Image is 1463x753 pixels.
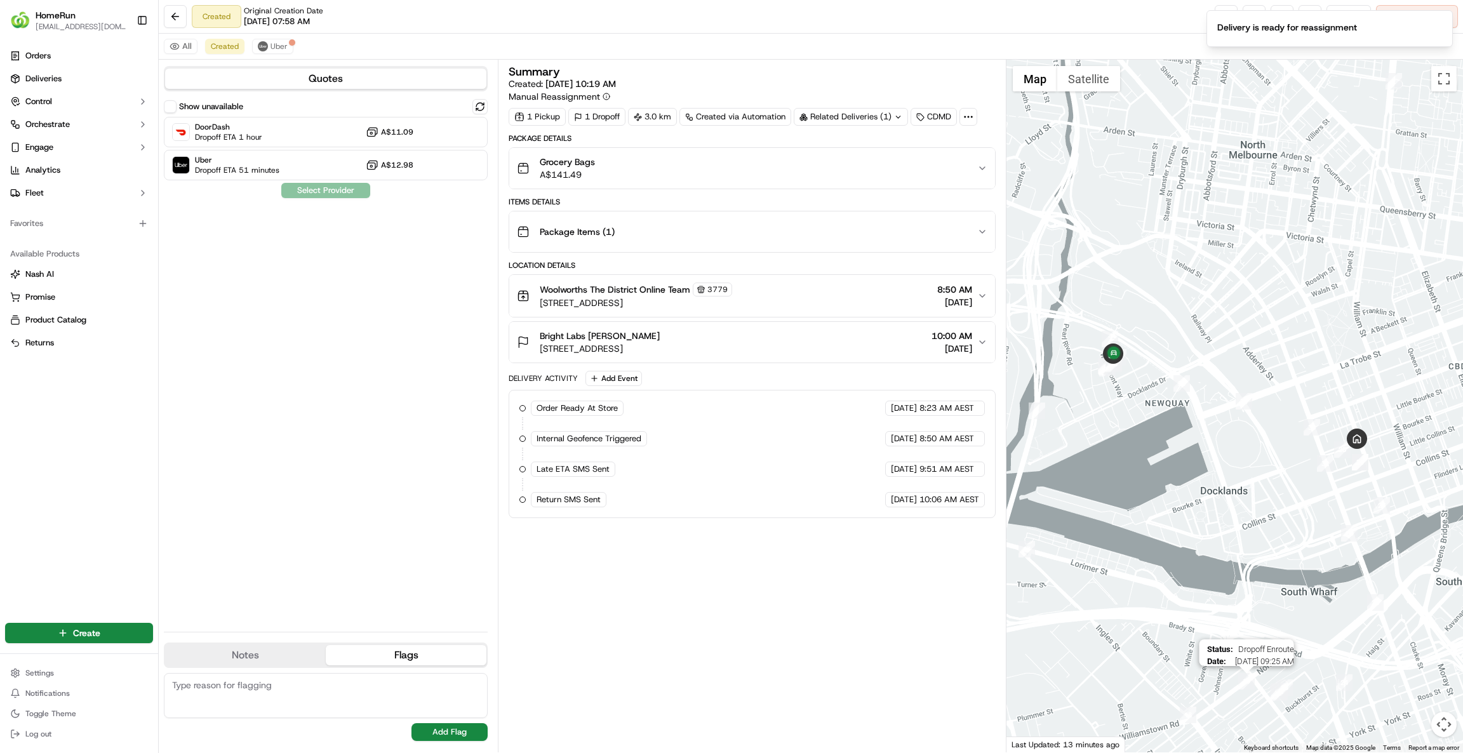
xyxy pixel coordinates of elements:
button: Control [5,91,153,112]
div: 21 [1270,684,1286,701]
div: 31 [1352,454,1368,470]
button: Map camera controls [1431,712,1457,737]
a: Product Catalog [10,314,148,326]
button: HomeRunHomeRun[EMAIL_ADDRESS][DOMAIN_NAME] [5,5,131,36]
span: A$11.09 [381,127,413,137]
div: 33 [1304,419,1320,436]
span: [STREET_ADDRESS] [540,342,660,355]
span: Woolworths The District Online Team [540,283,690,296]
div: 2 [1386,73,1402,90]
span: Late ETA SMS Sent [537,463,610,475]
div: Items Details [509,197,996,207]
span: Fleet [25,187,44,199]
span: Toggle Theme [25,709,76,719]
span: 10:00 AM [932,330,972,342]
button: Returns [5,333,153,353]
div: Last Updated: 13 minutes ago [1006,736,1125,752]
div: Location Details [509,260,996,270]
button: Engage [5,137,153,157]
button: Create [5,623,153,643]
img: uber-new-logo.jpeg [258,41,268,51]
div: 1 Dropoff [568,108,625,126]
span: 10:06 AM AEST [919,494,979,505]
div: 35 [1173,375,1190,392]
span: [STREET_ADDRESS] [540,297,732,309]
a: Created via Automation [679,108,791,126]
div: Delivery is ready for reassignment [1217,21,1357,34]
div: 25 [1367,594,1384,611]
span: Order Ready At Store [537,403,618,414]
div: 1 Pickup [509,108,566,126]
span: Orchestrate [25,119,70,130]
span: 9:51 AM AEST [919,463,974,475]
span: Date : [1206,656,1226,666]
button: Settings [5,664,153,682]
span: Product Catalog [25,314,86,326]
span: [DATE] 10:19 AM [545,78,616,90]
button: Toggle Theme [5,705,153,723]
button: Grocery BagsA$141.49 [509,148,995,189]
span: Created: [509,77,616,90]
span: [DATE] 07:58 AM [244,16,310,27]
img: Uber [173,157,189,173]
div: 22 [1271,683,1288,700]
img: DoorDash [173,124,189,140]
button: Toggle fullscreen view [1431,66,1457,91]
div: 18 [1180,707,1196,723]
span: Log out [25,729,51,739]
div: Package Details [509,133,996,143]
div: 3.0 km [628,108,677,126]
div: 6 [1098,357,1114,374]
span: Returns [25,337,54,349]
a: Returns [10,337,148,349]
span: 3779 [707,284,728,295]
span: 8:50 AM [937,283,972,296]
a: Promise [10,291,148,303]
button: All [164,39,197,54]
a: Deliveries [5,69,153,89]
div: Related Deliveries (1) [794,108,908,126]
a: Analytics [5,160,153,180]
div: 38 [1106,356,1122,372]
span: DoorDash [195,122,262,132]
button: Uber [252,39,293,54]
button: A$11.09 [366,126,413,138]
div: 8 [1029,403,1045,419]
span: Bright Labs [PERSON_NAME] [540,330,660,342]
span: [DATE] [891,494,917,505]
span: Engage [25,142,53,153]
button: Add Event [585,371,642,386]
div: 34 [1236,393,1252,410]
span: Return SMS Sent [537,494,601,505]
span: Nash AI [25,269,54,280]
span: Dropoff Enroute [1238,644,1293,654]
img: HomeRun [10,10,30,30]
div: 17 [1019,541,1035,557]
h3: Summary [509,66,560,77]
button: Show street map [1013,66,1057,91]
label: Show unavailable [179,101,243,112]
a: Orders [5,46,153,66]
span: Notifications [25,688,70,698]
button: Created [205,39,244,54]
span: HomeRun [36,9,76,22]
div: Delivery Activity [509,373,578,383]
div: 7 [1102,331,1118,347]
span: Status : [1206,644,1233,654]
button: Woolworths The District Online Team3779[STREET_ADDRESS]8:50 AM[DATE] [509,275,995,317]
span: Internal Geofence Triggered [537,433,641,444]
button: Manual Reassignment [509,90,610,103]
span: Dropoff ETA 51 minutes [195,165,279,175]
span: Created [211,41,239,51]
a: Open this area in Google Maps (opens a new window) [1010,736,1052,752]
span: Grocery Bags [540,156,595,168]
button: Notifications [5,684,153,702]
div: Available Products [5,244,153,264]
span: [DATE] 09:25 AM [1231,656,1293,666]
span: [DATE] [937,296,972,309]
span: Map data ©2025 Google [1306,744,1375,751]
button: Add Flag [411,723,488,741]
span: Uber [271,41,288,51]
div: CDMD [911,108,957,126]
